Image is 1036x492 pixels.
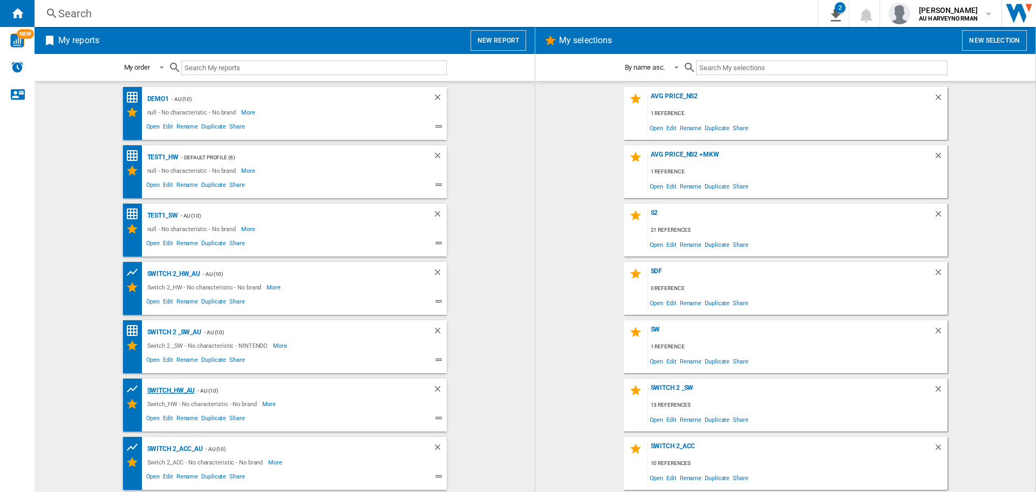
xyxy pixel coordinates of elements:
[145,122,162,134] span: Open
[126,207,145,221] div: Price Matrix
[678,295,703,310] span: Rename
[145,106,242,119] div: null - No characteristic - No brand
[126,281,145,294] div: My Selections
[678,470,703,485] span: Rename
[241,164,257,177] span: More
[648,151,933,165] div: Avg Price_NS2 +MKW
[648,326,933,340] div: SW
[665,120,678,135] span: Edit
[200,413,228,426] span: Duplicate
[161,413,175,426] span: Edit
[433,151,447,164] div: Delete
[557,30,614,51] h2: My selections
[126,223,145,235] div: My Selections
[200,238,228,251] span: Duplicate
[241,223,257,235] span: More
[145,456,269,469] div: Switch 2_ACC - No characteristic - No brand
[145,209,178,223] div: test1_SW
[648,412,665,427] span: Open
[433,209,447,223] div: Delete
[145,296,162,309] span: Open
[126,324,145,338] div: Price Matrix
[228,355,247,368] span: Share
[200,267,411,281] div: - AU (10)
[648,120,665,135] span: Open
[665,470,678,485] span: Edit
[181,60,447,75] input: Search My reports
[126,91,145,104] div: Price Matrix
[731,354,750,368] span: Share
[731,120,750,135] span: Share
[648,340,948,354] div: 1 reference
[200,471,228,484] span: Duplicate
[731,295,750,310] span: Share
[228,180,247,193] span: Share
[648,224,948,237] div: 21 references
[835,2,846,13] div: 2
[889,3,910,24] img: profile.jpg
[648,470,665,485] span: Open
[145,397,262,410] div: Switch_HW - No characteristic - No brand
[919,5,978,16] span: [PERSON_NAME]
[169,92,411,106] div: - AU (10)
[145,384,195,397] div: Switch_HW_AU
[175,355,200,368] span: Rename
[665,179,678,193] span: Edit
[145,281,267,294] div: Switch 2_HW - No characteristic - No brand
[273,339,289,352] span: More
[145,238,162,251] span: Open
[648,295,665,310] span: Open
[126,339,145,352] div: My Selections
[648,92,933,107] div: Avg Price_NS2
[731,470,750,485] span: Share
[124,63,150,71] div: My order
[433,442,447,456] div: Delete
[648,179,665,193] span: Open
[648,457,948,470] div: 10 references
[703,412,731,427] span: Duplicate
[200,122,228,134] span: Duplicate
[126,397,145,410] div: My Selections
[665,354,678,368] span: Edit
[200,355,228,368] span: Duplicate
[678,120,703,135] span: Rename
[703,237,731,252] span: Duplicate
[731,412,750,427] span: Share
[145,339,274,352] div: Switch 2 _SW - No characteristic - NINTENDO
[145,223,242,235] div: null - No characteristic - No brand
[696,60,947,75] input: Search My selections
[175,122,200,134] span: Rename
[179,151,411,164] div: - Default profile (6)
[933,384,948,399] div: Delete
[471,30,526,51] button: New report
[933,267,948,282] div: Delete
[703,120,731,135] span: Duplicate
[145,355,162,368] span: Open
[648,237,665,252] span: Open
[433,267,447,281] div: Delete
[268,456,284,469] span: More
[126,149,145,163] div: Price Matrix
[126,456,145,469] div: My Selections
[17,29,34,39] span: NEW
[10,33,24,48] img: wise-card.svg
[665,295,678,310] span: Edit
[145,413,162,426] span: Open
[161,238,175,251] span: Edit
[126,266,145,279] div: Product prices grid
[175,413,200,426] span: Rename
[703,295,731,310] span: Duplicate
[665,412,678,427] span: Edit
[433,384,447,397] div: Delete
[678,412,703,427] span: Rename
[648,267,933,282] div: sdf
[161,296,175,309] span: Edit
[175,180,200,193] span: Rename
[648,165,948,179] div: 1 reference
[933,442,948,457] div: Delete
[161,471,175,484] span: Edit
[703,179,731,193] span: Duplicate
[175,238,200,251] span: Rename
[241,106,257,119] span: More
[203,442,411,456] div: - AU (10)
